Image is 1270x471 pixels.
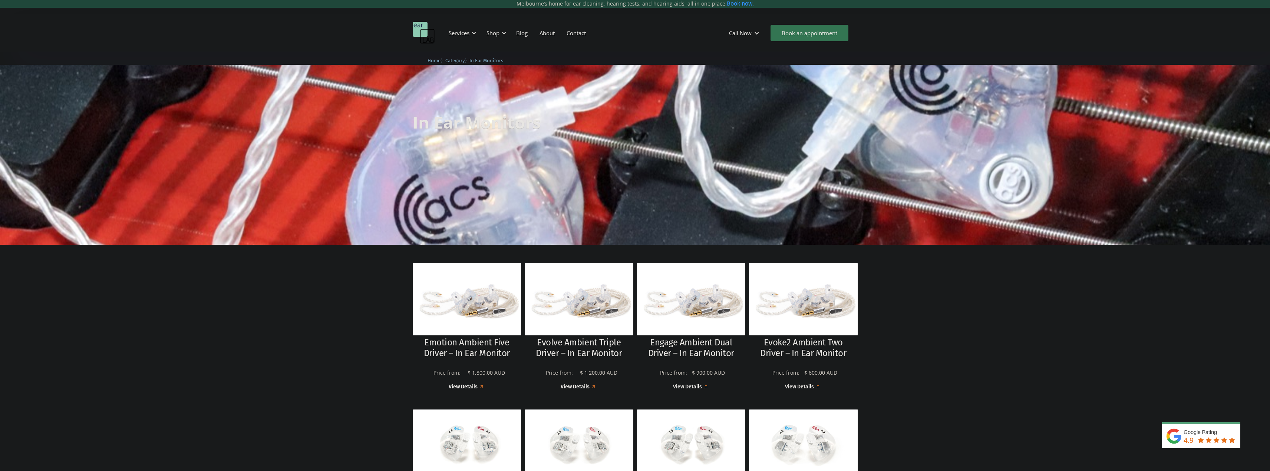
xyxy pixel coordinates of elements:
[445,57,469,64] li: 〉
[469,57,503,64] a: In Ear Monitors
[637,263,746,335] img: Engage Ambient Dual Driver – In Ear Monitor
[756,337,850,359] h2: Evoke2 Ambient Two Driver – In Ear Monitor
[445,58,465,63] span: Category
[534,22,561,44] a: About
[428,57,445,64] li: 〉
[657,370,690,376] p: Price from:
[525,263,633,391] a: Evolve Ambient Triple Driver – In Ear MonitorEvolve Ambient Triple Driver – In Ear MonitorPrice f...
[723,22,767,44] div: Call Now
[428,58,441,63] span: Home
[637,263,746,391] a: Engage Ambient Dual Driver – In Ear MonitorEngage Ambient Dual Driver – In Ear MonitorPrice from:...
[541,370,578,376] p: Price from:
[420,337,514,359] h2: Emotion Ambient Five Driver – In Ear Monitor
[428,370,466,376] p: Price from:
[673,384,702,390] div: View Details
[413,263,521,391] a: Emotion Ambient Five Driver – In Ear MonitorEmotion Ambient Five Driver – In Ear MonitorPrice fro...
[729,29,752,37] div: Call Now
[580,370,617,376] p: $ 1,200.00 AUD
[644,337,738,359] h2: Engage Ambient Dual Driver – In Ear Monitor
[692,370,725,376] p: $ 900.00 AUD
[785,384,814,390] div: View Details
[561,22,592,44] a: Contact
[469,58,503,63] span: In Ear Monitors
[532,337,626,359] h2: Evolve Ambient Triple Driver – In Ear Monitor
[804,370,837,376] p: $ 600.00 AUD
[449,384,478,390] div: View Details
[444,22,478,44] div: Services
[771,25,848,41] a: Book an appointment
[561,384,590,390] div: View Details
[468,370,505,376] p: $ 1,800.00 AUD
[510,22,534,44] a: Blog
[413,263,521,335] img: Emotion Ambient Five Driver – In Ear Monitor
[413,22,435,44] a: home
[445,57,465,64] a: Category
[749,263,858,391] a: Evoke2 Ambient Two Driver – In Ear MonitorEvoke2 Ambient Two Driver – In Ear MonitorPrice from:$ ...
[769,370,802,376] p: Price from:
[413,114,541,130] h1: In Ear Monitors
[486,29,499,37] div: Shop
[525,263,633,335] img: Evolve Ambient Triple Driver – In Ear Monitor
[749,263,858,335] img: Evoke2 Ambient Two Driver – In Ear Monitor
[428,57,441,64] a: Home
[449,29,469,37] div: Services
[482,22,508,44] div: Shop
